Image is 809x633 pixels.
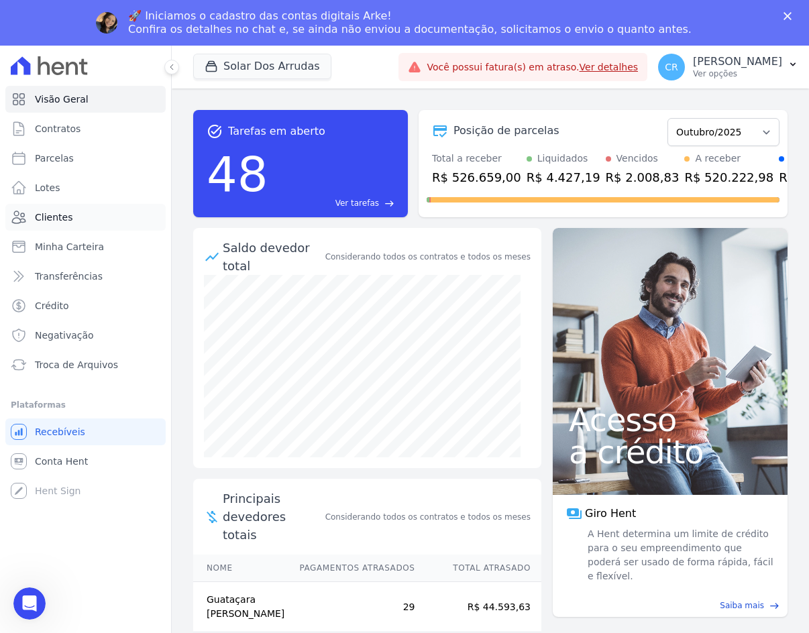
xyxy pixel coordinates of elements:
a: Ver tarefas east [274,197,394,209]
span: Conta Hent [35,455,88,468]
a: Parcelas [5,145,166,172]
a: Crédito [5,292,166,319]
span: Negativação [35,329,94,342]
span: Acesso [569,404,771,436]
span: CR [665,62,678,72]
span: Ver tarefas [335,197,379,209]
a: Troca de Arquivos [5,351,166,378]
div: Total a receber [432,152,521,166]
a: Visão Geral [5,86,166,113]
span: A Hent determina um limite de crédito para o seu empreendimento que poderá ser usado de forma ráp... [585,527,774,583]
div: Plataformas [11,397,160,413]
div: Fechar [784,12,797,20]
span: Principais devedores totais [223,490,323,544]
span: task_alt [207,123,223,139]
span: Recebíveis [35,425,85,439]
div: A receber [695,152,741,166]
a: Ver detalhes [580,62,639,72]
span: Clientes [35,211,72,224]
div: R$ 526.659,00 [432,168,521,186]
a: Contratos [5,115,166,142]
span: Considerando todos os contratos e todos os meses [325,511,531,523]
th: Pagamentos Atrasados [290,555,415,582]
div: R$ 520.222,98 [684,168,773,186]
a: Minha Carteira [5,233,166,260]
span: east [769,601,779,611]
span: Contratos [35,122,80,135]
td: Guataçara [PERSON_NAME] [193,582,290,632]
span: east [384,198,394,209]
div: Liquidados [537,152,588,166]
img: Profile image for Adriane [96,12,117,34]
span: Visão Geral [35,93,89,106]
a: Conta Hent [5,448,166,475]
a: Saiba mais east [561,599,779,612]
button: Solar Dos Arrudas [193,54,331,79]
div: Saldo devedor total [223,239,323,275]
a: Clientes [5,204,166,231]
div: Considerando todos os contratos e todos os meses [325,251,531,263]
p: [PERSON_NAME] [693,55,782,68]
span: Crédito [35,299,69,312]
div: 🚀 Iniciamos o cadastro das contas digitais Arke! Confira os detalhes no chat e, se ainda não envi... [128,9,692,36]
p: Ver opções [693,68,782,79]
div: Posição de parcelas [453,123,559,139]
th: Total Atrasado [416,555,542,582]
a: Lotes [5,174,166,201]
button: CR [PERSON_NAME] Ver opções [647,48,809,86]
div: 48 [207,139,268,209]
div: R$ 4.427,19 [527,168,600,186]
div: R$ 2.008,83 [606,168,680,186]
span: Saiba mais [720,599,764,612]
span: Lotes [35,181,60,194]
a: Negativação [5,322,166,349]
div: Vencidos [616,152,658,166]
span: Transferências [35,270,103,283]
td: R$ 44.593,63 [416,582,542,632]
span: a crédito [569,436,771,468]
span: Minha Carteira [35,240,104,253]
span: Tarefas em aberto [228,123,325,139]
span: Você possui fatura(s) em atraso. [427,60,638,74]
td: 29 [290,582,415,632]
iframe: Intercom live chat [13,587,46,620]
span: Giro Hent [585,506,636,522]
a: Recebíveis [5,418,166,445]
span: Parcelas [35,152,74,165]
span: Troca de Arquivos [35,358,118,371]
a: Transferências [5,263,166,290]
th: Nome [193,555,290,582]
